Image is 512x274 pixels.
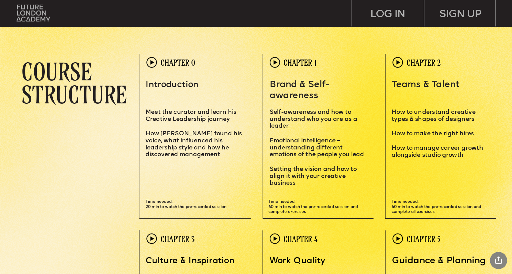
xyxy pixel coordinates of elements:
[146,81,199,89] span: Introduction
[392,257,486,266] span: Guidance & Planning
[407,58,441,67] span: CHAPTER 2
[21,60,140,106] p: COURSE STRUCTURE
[270,81,329,101] span: Brand & Self-awareness
[393,233,403,244] img: upload-60f0cde6-1fc7-443c-af28-15e41498aeec.png
[270,138,364,158] span: Emotional intelligence – understanding different emotions of the people you lead
[283,234,317,243] span: CHAPTER 4
[392,81,460,90] span: Teams & Talent
[270,166,358,186] span: etting the vision and how to align it with your creative business
[146,200,173,204] span: Time needed:
[161,234,195,243] span: CHAPTER 3
[270,257,325,265] span: Work Quality
[490,252,507,269] div: Share
[270,109,358,129] span: elf-awareness and how to understand who you are as a leader
[407,234,441,243] span: CHAPTER 5
[146,109,238,122] span: Meet the curator and learn his Creative Leadership journey
[392,109,477,122] span: How to understand creative types & shapes of designers
[146,57,157,68] img: upload-60f0cde6-1fc7-443c-af28-15e41498aeec.png
[270,57,280,68] img: upload-60f0cde6-1fc7-443c-af28-15e41498aeec.png
[161,58,195,67] span: CHAPTER 0
[146,233,157,244] img: upload-60f0cde6-1fc7-443c-af28-15e41498aeec.png
[146,205,226,209] span: 20 min to watch the pre-recorded session
[392,145,485,158] span: How to manage career growth alongside studio growth
[270,233,280,244] img: upload-60f0cde6-1fc7-443c-af28-15e41498aeec.png
[17,5,50,21] img: upload-bfdffa89-fac7-4f57-a443-c7c39906ba42.png
[270,166,274,172] span: S
[392,200,482,214] span: Time needed: 60 min to watch the pre-recorded session and complete all exercises
[393,57,403,68] img: upload-60f0cde6-1fc7-443c-af28-15e41498aeec.png
[268,200,359,214] span: Time needed: 60 min to watch the pre-recorded session and complete exercises
[146,257,234,265] span: Culture & Inspiration
[283,58,317,67] span: CHAPTER 1
[392,131,474,137] span: How to make the right hires
[270,109,274,115] span: S
[146,131,244,158] span: How [PERSON_NAME] found his voice, what influenced his leadership style and how he discovered man...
